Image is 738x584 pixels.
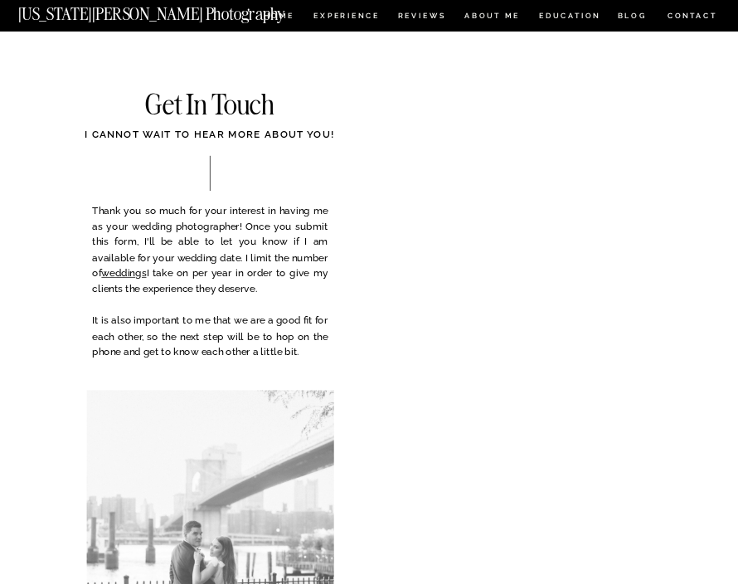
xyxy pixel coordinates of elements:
[86,90,333,120] h2: Get In Touch
[464,12,520,23] a: ABOUT ME
[92,202,328,377] p: Thank you so much for your interest in having me as your wedding photographer! Once you submit th...
[398,12,444,23] a: REVIEWS
[101,267,146,279] a: weddings
[261,12,296,23] a: HOME
[667,9,718,22] a: CONTACT
[18,6,327,17] a: [US_STATE][PERSON_NAME] Photography
[313,12,378,23] a: Experience
[537,12,602,23] a: EDUCATION
[36,127,382,155] div: I cannot wait to hear more about you!
[618,12,648,23] a: BLOG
